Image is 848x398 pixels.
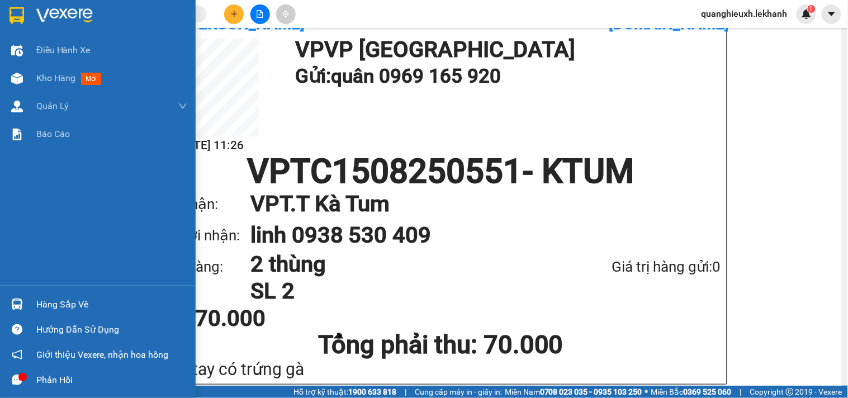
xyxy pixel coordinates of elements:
div: 0903120161 [10,50,123,65]
span: plus [230,10,238,18]
div: 0986997576 [131,50,244,65]
h1: VPTC1508250551 - KTUM [161,155,721,188]
span: Điều hành xe [36,43,91,57]
span: Miền Nam [505,386,642,398]
span: quanghieuxh.lekhanh [693,7,797,21]
h1: linh 0938 530 409 [250,220,699,251]
img: icon-new-feature [802,9,812,19]
img: warehouse-icon [11,45,23,56]
div: nhẹ tay có trứng gà [161,360,721,378]
span: Gửi: [10,11,27,22]
span: file-add [256,10,264,18]
div: hiền [131,36,244,50]
div: BX [GEOGRAPHIC_DATA] [131,10,244,36]
span: copyright [786,388,794,396]
span: Nhận: [131,11,158,22]
button: plus [224,4,244,24]
img: solution-icon [11,129,23,140]
span: | [740,386,742,398]
img: warehouse-icon [11,298,23,310]
img: warehouse-icon [11,73,23,84]
span: Hỗ trợ kỹ thuật: [293,386,396,398]
div: Người nhận: [161,224,250,247]
h1: Tổng phải thu: 70.000 [161,330,721,360]
div: Giá trị hàng gửi: 0 [553,255,721,278]
span: mới [81,73,101,85]
span: Miền Bắc [651,386,732,398]
span: 1 [809,5,813,13]
h1: VP T.T Kà Tum [250,188,699,220]
img: warehouse-icon [11,101,23,112]
span: CC : [129,75,145,87]
h1: 2 thùng [250,251,553,278]
span: Quản Lý [36,99,69,113]
h1: VP VP [GEOGRAPHIC_DATA] [295,39,716,61]
strong: 1900 633 818 [348,387,396,396]
div: VP [GEOGRAPHIC_DATA] [10,10,123,36]
div: 80.000 [129,72,245,88]
button: caret-down [822,4,841,24]
div: Tên hàng: [161,255,250,278]
span: Kho hàng [36,73,75,83]
div: Hàng sắp về [36,296,187,313]
div: Hướng dẫn sử dụng [36,321,187,338]
img: logo-vxr [10,7,24,24]
span: aim [282,10,290,18]
span: caret-down [827,9,837,19]
div: CC 70.000 [161,307,346,330]
span: message [12,375,22,385]
strong: 0369 525 060 [684,387,732,396]
div: VŨ [10,36,123,50]
span: ⚪️ [645,390,648,394]
sup: 1 [808,5,816,13]
strong: 0708 023 035 - 0935 103 250 [540,387,642,396]
h1: SL 2 [250,278,553,305]
span: Giới thiệu Vexere, nhận hoa hồng [36,348,168,362]
span: down [178,102,187,111]
button: aim [276,4,296,24]
span: question-circle [12,324,22,335]
h2: [DATE] 11:26 [161,136,259,155]
span: | [405,386,406,398]
button: file-add [250,4,270,24]
span: Cung cấp máy in - giấy in: [415,386,502,398]
div: VP nhận: [161,193,250,216]
span: Báo cáo [36,127,70,141]
div: Phản hồi [36,372,187,388]
h1: Gửi: quân 0969 165 920 [295,61,716,92]
span: notification [12,349,22,360]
